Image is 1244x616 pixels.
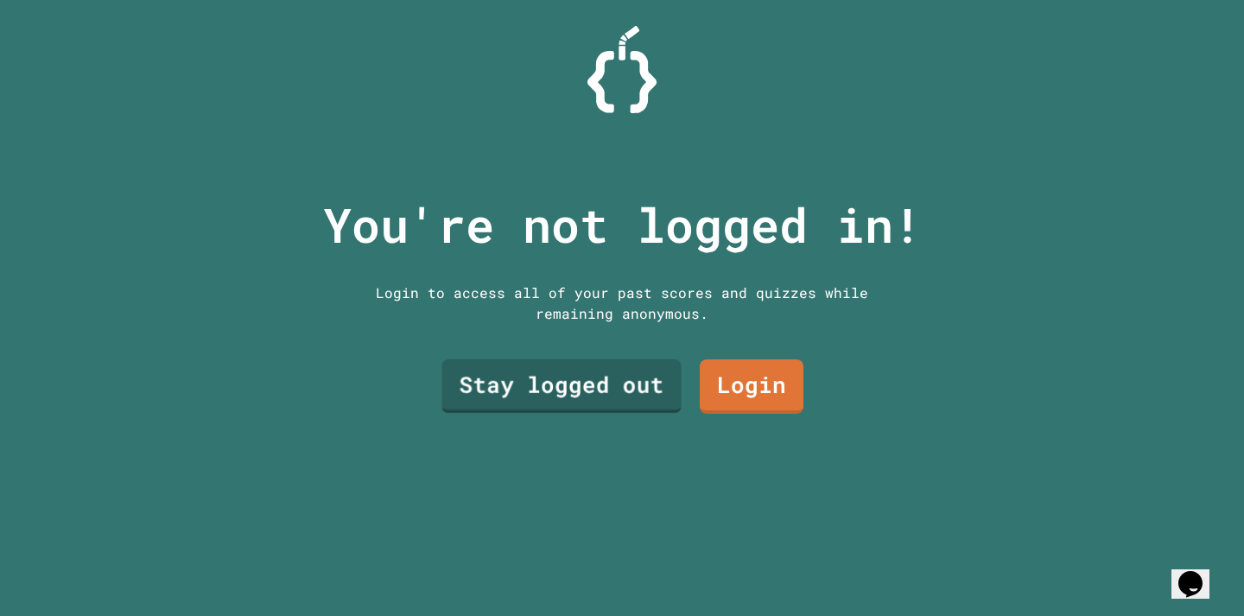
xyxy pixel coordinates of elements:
div: Login to access all of your past scores and quizzes while remaining anonymous. [363,283,881,324]
img: Logo.svg [587,26,657,113]
p: You're not logged in! [323,189,922,261]
a: Login [700,359,803,414]
iframe: chat widget [1171,547,1227,599]
a: Stay logged out [442,359,682,414]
